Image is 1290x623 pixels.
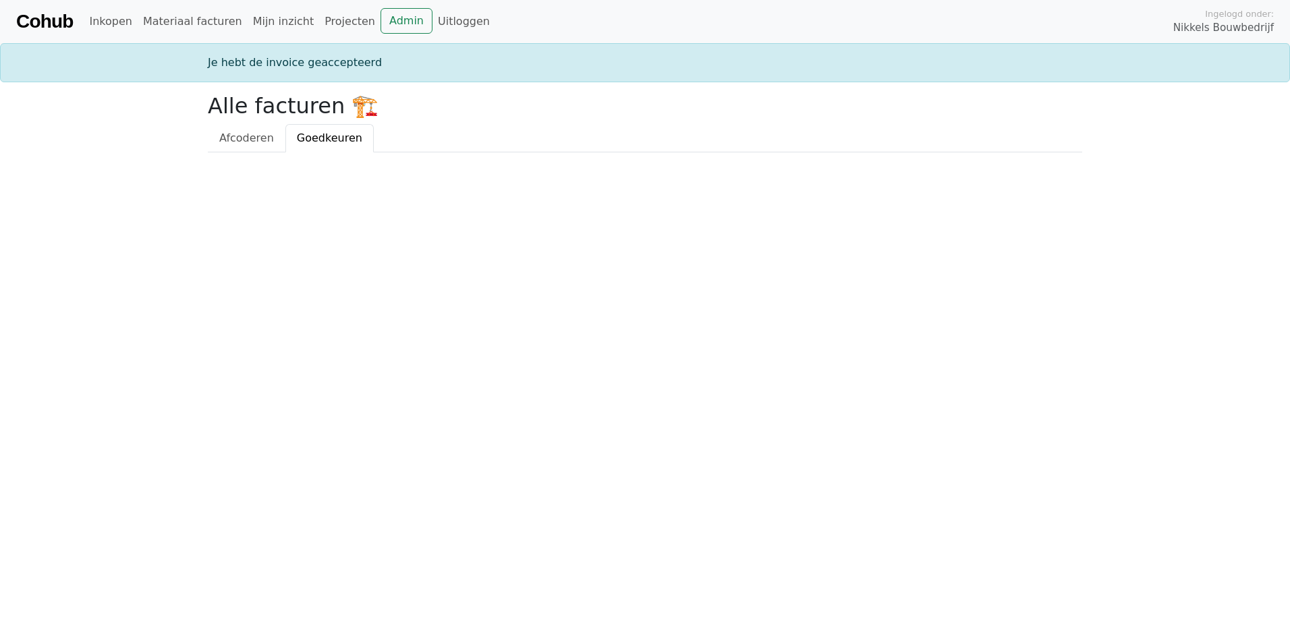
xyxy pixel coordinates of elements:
[208,124,285,152] a: Afcoderen
[1173,20,1274,36] span: Nikkels Bouwbedrijf
[319,8,381,35] a: Projecten
[138,8,248,35] a: Materiaal facturen
[285,124,374,152] a: Goedkeuren
[208,93,1082,119] h2: Alle facturen 🏗️
[432,8,495,35] a: Uitloggen
[297,131,362,144] span: Goedkeuren
[219,131,274,144] span: Afcoderen
[84,8,137,35] a: Inkopen
[1205,7,1274,20] span: Ingelogd onder:
[248,8,320,35] a: Mijn inzicht
[16,5,73,38] a: Cohub
[381,8,432,34] a: Admin
[200,55,1090,71] div: Je hebt de invoice geaccepteerd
